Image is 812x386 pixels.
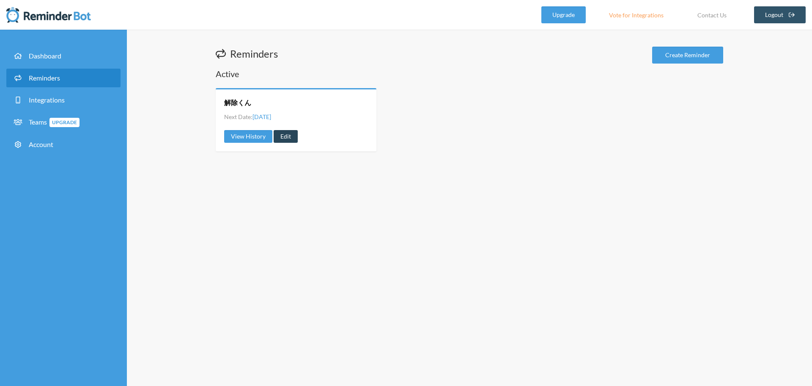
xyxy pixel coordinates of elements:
span: Dashboard [29,52,61,60]
h2: Active [216,68,723,80]
span: Upgrade [49,118,80,127]
a: Contact Us [687,6,737,23]
a: TeamsUpgrade [6,113,121,132]
a: Vote for Integrations [598,6,674,23]
span: [DATE] [252,113,271,120]
a: Dashboard [6,47,121,65]
li: Next Date: [224,112,271,121]
span: Teams [29,118,80,126]
a: View History [224,130,272,143]
a: Logout [754,6,806,23]
a: Account [6,135,121,154]
span: Account [29,140,53,148]
a: 解除くん [224,98,251,107]
h1: Reminders [216,47,278,61]
a: Reminders [6,69,121,87]
a: Edit [274,130,298,143]
a: Integrations [6,91,121,109]
a: Create Reminder [652,47,723,64]
img: Reminder Bot [6,6,91,23]
span: Integrations [29,96,65,104]
span: Reminders [29,74,60,82]
a: Upgrade [541,6,586,23]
